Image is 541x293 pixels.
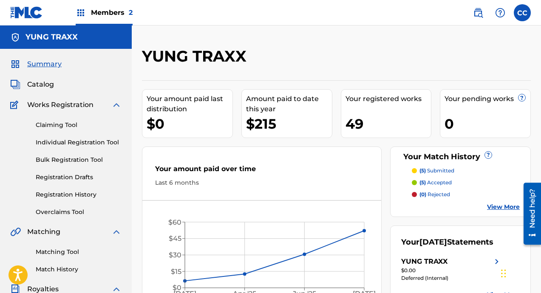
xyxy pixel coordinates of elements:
div: Amount paid to date this year [246,94,332,114]
h2: YUNG TRAXX [142,47,251,66]
span: (5) [419,167,426,174]
span: Members [91,8,133,17]
div: Help [492,4,509,21]
a: Registration Drafts [36,173,122,182]
span: ? [518,94,525,101]
span: Works Registration [27,100,93,110]
div: 0 [445,114,530,133]
a: YUNG TRAXXright chevron icon$0.00Deferred (Internal) [401,256,502,282]
img: Matching [10,227,21,237]
img: Accounts [10,32,20,42]
iframe: Chat Widget [499,252,541,293]
span: Matching [27,227,60,237]
tspan: $30 [169,251,181,259]
img: MLC Logo [10,6,43,19]
img: expand [111,100,122,110]
div: $0 [147,114,232,133]
a: (0) rejected [412,191,520,198]
img: expand [111,227,122,237]
span: ? [485,152,492,158]
div: $215 [246,114,332,133]
a: (5) submitted [412,167,520,175]
div: Your Match History [401,151,520,163]
a: Registration History [36,190,122,199]
div: $0.00 [401,267,502,274]
div: Your pending works [445,94,530,104]
iframe: Resource Center [517,180,541,248]
span: (5) [419,179,426,186]
a: Individual Registration Tool [36,138,122,147]
div: Last 6 months [155,178,368,187]
img: Catalog [10,79,20,90]
tspan: $0 [173,284,181,292]
img: search [473,8,483,18]
a: Matching Tool [36,248,122,256]
p: accepted [419,179,452,186]
a: Match History [36,265,122,274]
tspan: $60 [168,218,181,226]
div: Your amount paid last distribution [147,94,232,114]
a: View More [487,203,520,211]
h5: YUNG TRAXX [25,32,78,42]
div: 49 [346,114,431,133]
a: CatalogCatalog [10,79,54,90]
div: Your registered works [346,94,431,104]
img: Top Rightsholders [76,8,86,18]
tspan: $45 [169,234,181,242]
a: Claiming Tool [36,121,122,130]
div: Deferred (Internal) [401,274,502,282]
tspan: $15 [171,268,181,276]
a: Public Search [470,4,487,21]
div: Drag [501,261,506,286]
p: submitted [419,167,454,175]
a: Overclaims Tool [36,208,122,217]
img: Summary [10,59,20,69]
div: Your amount paid over time [155,164,368,178]
div: User Menu [514,4,531,21]
img: Works Registration [10,100,21,110]
div: YUNG TRAXX [401,256,448,267]
a: Bulk Registration Tool [36,155,122,164]
span: 2 [129,8,133,17]
span: Catalog [27,79,54,90]
p: rejected [419,191,450,198]
span: (0) [419,191,426,197]
span: [DATE] [419,237,447,247]
a: SummarySummary [10,59,62,69]
div: Your Statements [401,237,493,248]
span: Summary [27,59,62,69]
img: right chevron icon [492,256,502,267]
img: help [495,8,505,18]
a: (5) accepted [412,179,520,186]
